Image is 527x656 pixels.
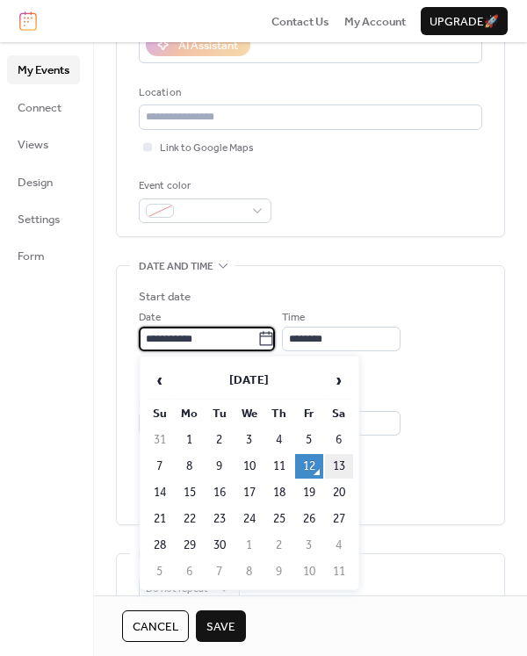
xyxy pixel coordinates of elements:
td: 11 [325,559,353,584]
a: Design [7,168,80,196]
div: Location [139,84,479,102]
td: 27 [325,507,353,531]
td: 5 [295,428,323,452]
span: Connect [18,99,61,117]
span: ‹ [147,363,173,398]
th: Mo [176,401,204,426]
td: 13 [325,454,353,479]
th: Fr [295,401,323,426]
td: 10 [295,559,323,584]
td: 31 [146,428,174,452]
td: 4 [265,428,293,452]
button: Save [196,610,246,642]
a: Form [7,241,80,270]
td: 2 [265,533,293,558]
td: 8 [235,559,263,584]
span: My Events [18,61,69,79]
span: Form [18,248,45,265]
span: Cancel [133,618,178,636]
a: Connect [7,93,80,121]
td: 5 [146,559,174,584]
span: Date [139,309,161,327]
span: Date and time [139,258,213,276]
span: Upgrade 🚀 [430,13,499,31]
td: 21 [146,507,174,531]
span: › [326,363,352,398]
td: 15 [176,480,204,505]
button: Cancel [122,610,189,642]
td: 22 [176,507,204,531]
td: 7 [146,454,174,479]
td: 1 [176,428,204,452]
th: Su [146,401,174,426]
div: Start date [139,288,191,306]
td: 9 [206,454,234,479]
th: Sa [325,401,353,426]
td: 29 [176,533,204,558]
a: My Events [7,55,80,83]
td: 26 [295,507,323,531]
div: Event color [139,177,268,195]
span: Time [282,309,305,327]
td: 9 [265,559,293,584]
td: 11 [265,454,293,479]
span: My Account [344,13,406,31]
a: My Account [344,12,406,30]
span: Views [18,136,48,154]
td: 18 [265,480,293,505]
td: 4 [325,533,353,558]
td: 23 [206,507,234,531]
span: Settings [18,211,60,228]
th: Th [265,401,293,426]
a: Views [7,130,80,158]
th: We [235,401,263,426]
td: 6 [176,559,204,584]
td: 10 [235,454,263,479]
td: 12 [295,454,323,479]
th: Tu [206,401,234,426]
span: Contact Us [271,13,329,31]
span: Design [18,174,53,191]
td: 17 [235,480,263,505]
td: 2 [206,428,234,452]
td: 24 [235,507,263,531]
td: 8 [176,454,204,479]
td: 3 [295,533,323,558]
td: 3 [235,428,263,452]
td: 16 [206,480,234,505]
a: Settings [7,205,80,233]
a: Contact Us [271,12,329,30]
td: 25 [265,507,293,531]
span: Save [206,618,235,636]
td: 7 [206,559,234,584]
button: Upgrade🚀 [421,7,508,35]
td: 19 [295,480,323,505]
td: 20 [325,480,353,505]
td: 30 [206,533,234,558]
td: 14 [146,480,174,505]
img: logo [19,11,37,31]
td: 1 [235,533,263,558]
td: 28 [146,533,174,558]
th: [DATE] [176,362,323,400]
td: 6 [325,428,353,452]
span: Link to Google Maps [160,140,254,157]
